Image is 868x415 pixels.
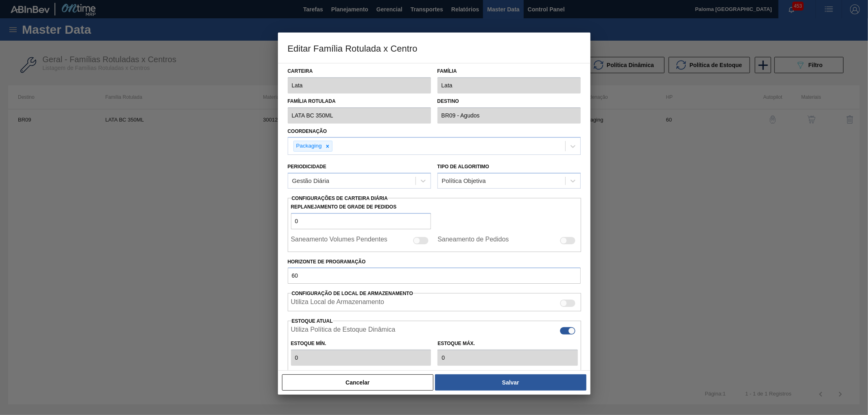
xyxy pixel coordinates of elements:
[288,256,581,268] label: Horizonte de Programação
[437,65,581,77] label: Família
[288,164,326,169] label: Periodicidade
[437,96,581,107] label: Destino
[437,341,475,346] label: Estoque Máx.
[291,341,326,346] label: Estoque Mín.
[291,326,396,336] label: Quando ativada, o sistema irá usar os estoques usando a Política de Estoque Dinâmica.
[291,201,431,213] label: Replanejamento de Grade de Pedidos
[442,178,486,185] div: Política Objetiva
[288,96,431,107] label: Família Rotulada
[435,374,586,391] button: Salvar
[288,65,431,77] label: Carteira
[292,291,413,296] span: Configuração de Local de Armazenamento
[288,128,327,134] label: Coordenação
[292,178,330,185] div: Gestão Diária
[294,141,323,151] div: Packaging
[437,236,509,246] label: Saneamento de Pedidos
[291,236,388,246] label: Saneamento Volumes Pendentes
[437,164,490,169] label: Tipo de Algoritimo
[291,298,384,308] label: Não é possível ativar Locais de Armazenamento quando a Política de Estoque Dinâmica estiver ativada.
[292,318,333,324] label: Estoque Atual
[278,33,590,63] h3: Editar Família Rotulada x Centro
[292,196,388,201] span: Configurações de Carteira Diária
[282,374,434,391] button: Cancelar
